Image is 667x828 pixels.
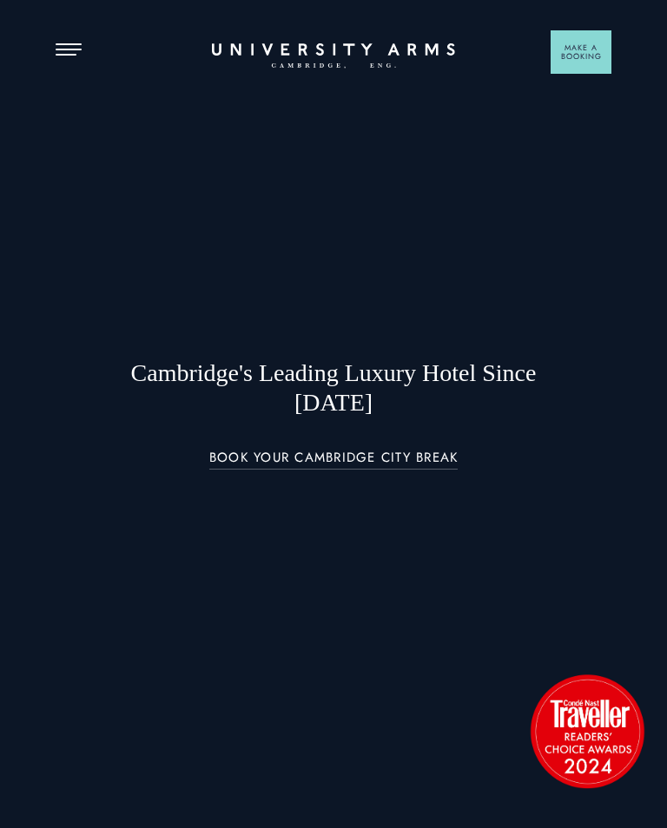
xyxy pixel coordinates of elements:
[212,43,455,69] a: Home
[522,666,652,796] img: image-2524eff8f0c5d55edbf694693304c4387916dea5-1501x1501-png
[561,43,602,61] span: Make a Booking
[111,358,556,417] h1: Cambridge's Leading Luxury Hotel Since [DATE]
[56,43,82,57] button: Open Menu
[209,450,459,470] a: BOOK YOUR CAMBRIDGE CITY BREAK
[551,30,611,74] button: Make a BookingArrow icon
